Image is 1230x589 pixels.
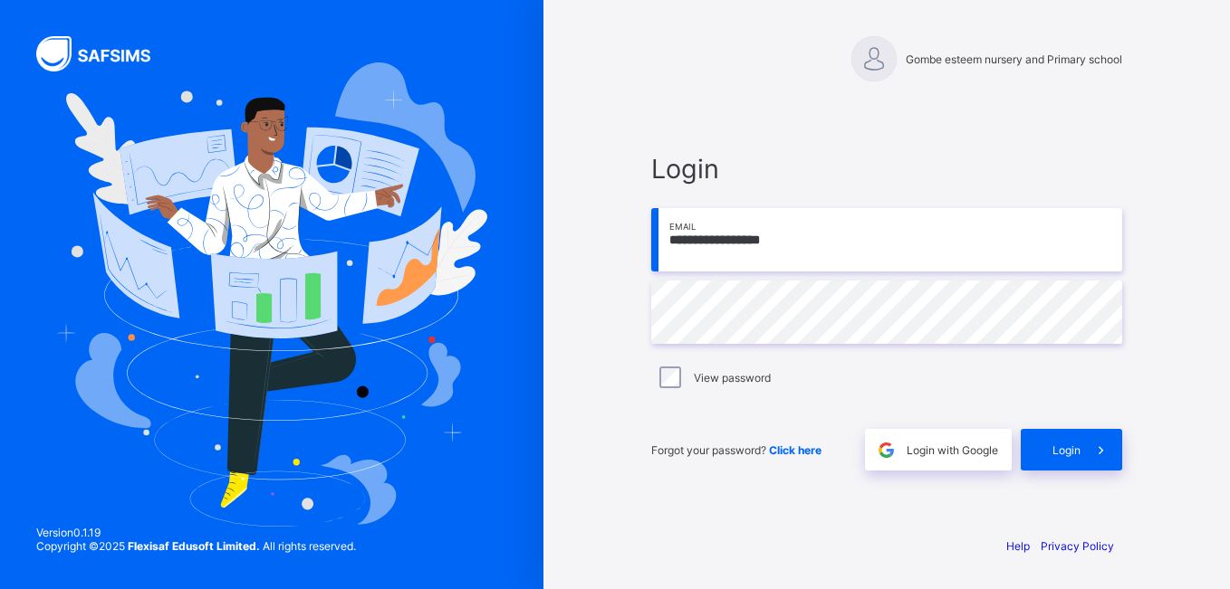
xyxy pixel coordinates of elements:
a: Privacy Policy [1041,539,1114,553]
span: Copyright © 2025 All rights reserved. [36,539,356,553]
span: Login [1052,443,1081,457]
span: Login [651,153,1122,185]
label: View password [694,371,771,385]
strong: Flexisaf Edusoft Limited. [128,539,260,553]
span: Forgot your password? [651,443,822,457]
a: Click here [769,443,822,457]
img: SAFSIMS Logo [36,36,172,71]
span: Gombe esteem nursery and Primary school [906,52,1122,66]
span: Version 0.1.19 [36,526,356,539]
img: Hero Image [56,62,487,526]
a: Help [1006,539,1030,553]
span: Login with Google [907,443,998,457]
img: google.396cfc9801f0270233282035f929180a.svg [876,440,897,461]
